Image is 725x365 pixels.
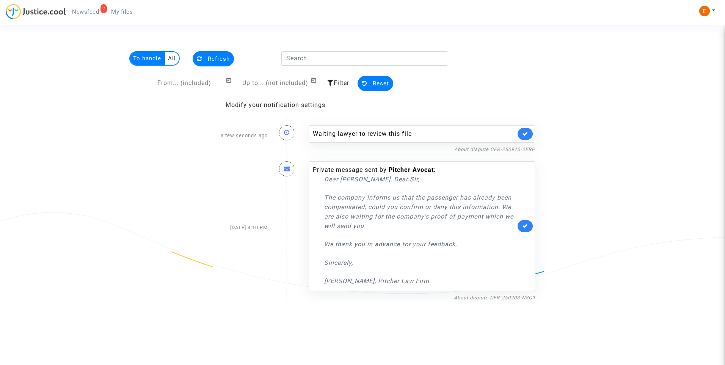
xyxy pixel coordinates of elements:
[6,4,66,19] img: jc-logo.svg
[313,165,516,286] div: Private message sent by :
[324,258,516,267] p: Sincerely,
[165,52,179,65] multi-toggle-item: All
[184,118,273,154] div: a few seconds ago
[324,193,516,231] p: The company informs us that the passenger has already been compensated, could you confirm or deny...
[184,154,273,302] div: [DATE] 4:10 PM
[358,76,393,91] button: Reset
[389,166,434,173] b: Pitcher Avocat
[208,55,230,62] span: Refresh
[281,51,449,66] input: Search...
[454,146,535,152] a: About dispute CFR-250910-2ERP
[324,276,516,286] p: [PERSON_NAME], Pitcher Law Firm
[226,76,235,85] button: Open calendar
[111,8,133,15] span: My files
[130,52,165,65] multi-toggle-item: To handle
[313,129,516,138] div: Waiting lawyer to review this file
[72,8,99,15] span: Newsfeed
[454,295,535,300] a: About dispute CFR-250203-N8C9
[100,4,107,13] div: 2
[324,239,516,249] p: We thank you in advance for your feedback,
[324,175,516,184] p: Dear [PERSON_NAME], Dear Sir,
[66,6,105,17] a: 2Newsfeed
[105,6,139,17] a: My files
[334,79,349,87] span: Filter
[193,51,234,66] button: Refresh
[373,80,389,87] span: Reset
[699,6,710,16] img: ACg8ocIeiFvHKe4dA5oeRFd_CiCnuxWUEc1A2wYhRJE3TTWt=s96-c
[226,101,325,109] a: Modify your notification settings
[311,76,320,85] button: Open calendar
